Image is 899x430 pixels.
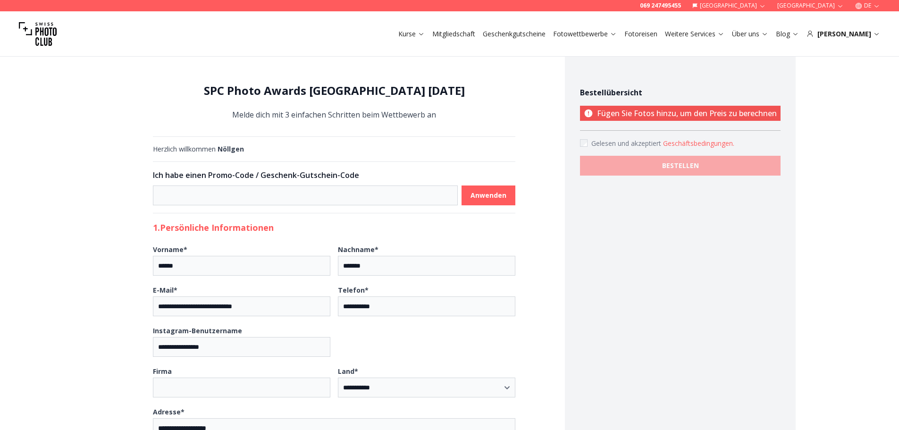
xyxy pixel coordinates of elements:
[338,367,358,376] b: Land *
[640,2,681,9] a: 069 247495455
[553,29,617,39] a: Fotowettbewerbe
[153,378,330,397] input: Firma
[580,156,781,176] button: BESTELLEN
[153,407,185,416] b: Adresse *
[479,27,549,41] button: Geschenkgutscheine
[153,221,515,234] h2: 1. Persönliche Informationen
[665,29,724,39] a: Weitere Services
[776,29,799,39] a: Blog
[580,87,781,98] h4: Bestellübersicht
[153,245,187,254] b: Vorname *
[398,29,425,39] a: Kurse
[153,144,515,154] div: Herzlich willkommen
[338,378,515,397] select: Land*
[462,185,515,205] button: Anwenden
[338,296,515,316] input: Telefon*
[591,139,663,148] span: Gelesen und akzeptiert
[338,286,369,295] b: Telefon *
[807,29,880,39] div: [PERSON_NAME]
[153,326,242,335] b: Instagram-Benutzername
[338,245,378,254] b: Nachname *
[153,337,330,357] input: Instagram-Benutzername
[153,286,177,295] b: E-Mail *
[153,83,515,98] h1: SPC Photo Awards [GEOGRAPHIC_DATA] [DATE]
[153,367,172,376] b: Firma
[153,83,515,121] div: Melde dich mit 3 einfachen Schritten beim Wettbewerb an
[153,256,330,276] input: Vorname*
[153,296,330,316] input: E-Mail*
[549,27,621,41] button: Fotowettbewerbe
[621,27,661,41] button: Fotoreisen
[218,144,244,153] b: Nöllgen
[732,29,768,39] a: Über uns
[728,27,772,41] button: Über uns
[661,27,728,41] button: Weitere Services
[483,29,546,39] a: Geschenkgutscheine
[663,139,734,148] button: Accept termsGelesen und akzeptiert
[153,169,515,181] h3: Ich habe einen Promo-Code / Geschenk-Gutschein-Code
[19,15,57,53] img: Swiss photo club
[428,27,479,41] button: Mitgliedschaft
[580,139,588,147] input: Accept terms
[772,27,803,41] button: Blog
[471,191,506,200] b: Anwenden
[338,256,515,276] input: Nachname*
[395,27,428,41] button: Kurse
[580,106,781,121] p: Fügen Sie Fotos hinzu, um den Preis zu berechnen
[624,29,657,39] a: Fotoreisen
[662,161,699,170] b: BESTELLEN
[432,29,475,39] a: Mitgliedschaft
